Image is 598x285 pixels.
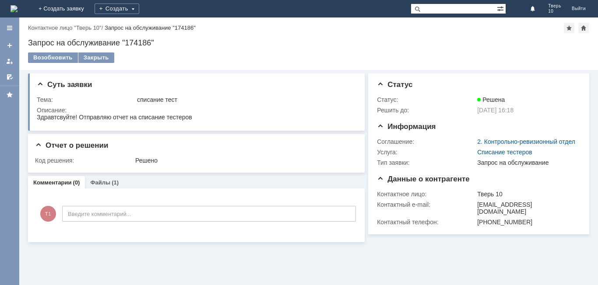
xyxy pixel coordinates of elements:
[28,24,102,31] a: Контактное лицо "Тверь 10"
[95,3,139,14] div: Создать
[33,179,72,186] a: Комментарии
[3,70,17,84] a: Мои согласования
[477,96,505,103] span: Решена
[105,24,196,31] div: Запрос на обслуживание "174186"
[377,80,412,89] span: Статус
[548,9,561,14] span: 10
[477,149,532,156] a: Списание тестеров
[90,179,110,186] a: Файлы
[377,122,436,131] span: Информация
[377,107,475,114] div: Решить до:
[477,107,514,114] span: [DATE] 16:18
[37,107,355,114] div: Описание:
[11,5,18,12] a: Перейти на домашнюю страницу
[35,141,108,149] span: Отчет о решении
[477,159,577,166] div: Запрос на обслуживание
[564,23,574,33] div: Добавить в избранное
[377,219,475,226] div: Контактный телефон:
[3,38,17,52] a: Создать заявку
[28,24,105,31] div: /
[377,175,470,183] span: Данные о контрагенте
[377,96,475,103] div: Статус:
[137,96,353,103] div: списание тест
[28,38,589,47] div: Запрос на обслуживание "174186"
[377,191,475,198] div: Контактное лицо:
[37,80,92,89] span: Суть заявки
[377,201,475,208] div: Контактный e-mail:
[477,219,577,226] div: [PHONE_NUMBER]
[35,157,134,164] div: Код решения:
[377,149,475,156] div: Услуга:
[3,54,17,68] a: Мои заявки
[578,23,589,33] div: Сделать домашней страницей
[477,191,577,198] div: Тверь 10
[497,4,506,12] span: Расширенный поиск
[477,201,577,215] div: [EMAIL_ADDRESS][DOMAIN_NAME]
[37,96,135,103] div: Тема:
[40,206,56,222] span: Т1
[112,179,119,186] div: (1)
[11,5,18,12] img: logo
[377,159,475,166] div: Тип заявки:
[135,157,353,164] div: Решено
[377,138,475,145] div: Соглашение:
[477,138,575,145] a: 2. Контрольно-ревизионный отдел
[73,179,80,186] div: (0)
[548,3,561,9] span: Тверь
